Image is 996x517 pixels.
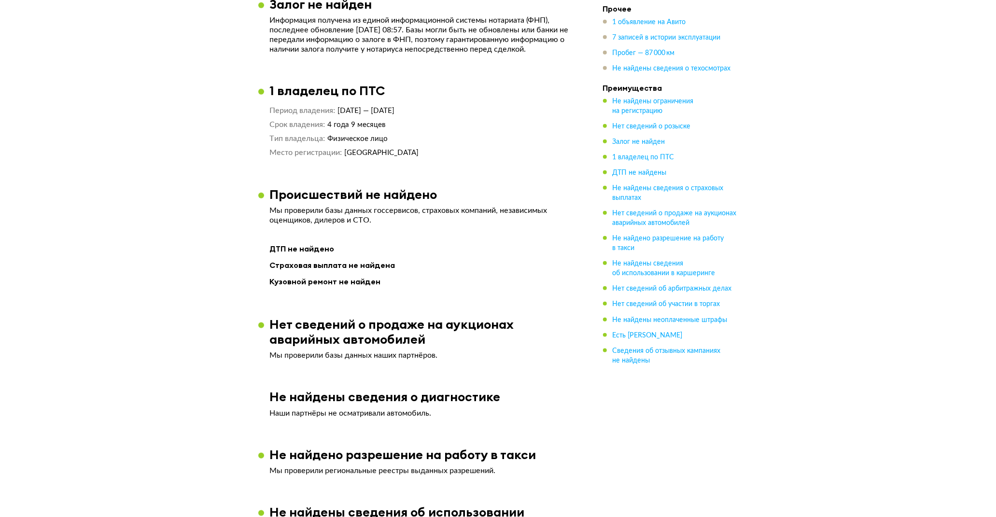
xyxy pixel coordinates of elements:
span: Сведения об отзывных кампаниях не найдены [613,347,721,363]
span: Не найдены неоплаченные штрафы [613,316,728,323]
p: Информация получена из единой информационной системы нотариата (ФНП), последнее обновление [DATE]... [270,15,574,54]
dt: Место регистрации [270,148,342,158]
h4: Прочее [603,4,738,14]
p: Мы проверили региональные реестры выданных разрешений. [270,466,574,475]
div: ДТП не найдено [270,242,574,255]
span: Физическое лицо [327,135,388,142]
span: Нет сведений о продаже на аукционах аварийных автомобилей [613,210,737,226]
span: Не найдены сведения о техосмотрах [613,65,731,72]
span: Не найдены сведения о страховых выплатах [613,185,724,201]
span: 1 владелец по ПТС [613,154,674,161]
p: Наши партнёры не осматривали автомобиль. [270,408,574,418]
dt: Период владения [270,106,336,116]
span: Нет сведений об арбитражных делах [613,285,732,292]
h3: 1 владелец по ПТС [270,83,385,98]
span: 4 года 9 месяцев [327,121,386,128]
span: [GEOGRAPHIC_DATA] [344,149,419,156]
span: [DATE] — [DATE] [337,107,394,114]
span: Залог не найден [613,139,665,145]
h3: Происшествий не найдено [270,187,437,202]
div: Страховая выплата не найдена [270,259,574,271]
h4: Преимущества [603,83,738,93]
p: Мы проверили базы данных наших партнёров. [270,350,574,360]
span: 1 объявление на Авито [613,19,686,26]
span: ДТП не найдены [613,169,667,176]
div: Кузовной ремонт не найден [270,275,574,288]
h3: Не найдены сведения о диагностике [270,389,501,404]
span: Есть [PERSON_NAME] [613,332,683,338]
h3: Нет сведений о продаже на аукционах аварийных автомобилей [270,317,586,347]
span: 7 записей в истории эксплуатации [613,34,721,41]
dt: Срок владения [270,120,325,130]
dt: Тип владельца [270,134,325,144]
span: Не найдены сведения об использовании в каршеринге [613,260,715,277]
h3: Не найдено разрешение на работу в такси [270,447,536,462]
span: Не найдены ограничения на регистрацию [613,98,694,114]
span: Нет сведений о розыске [613,123,691,130]
span: Нет сведений об участии в торгах [613,301,720,307]
span: Не найдено разрешение на работу в такси [613,235,724,252]
p: Мы проверили базы данных госсервисов, страховых компаний, независимых оценщиков, дилеров и СТО. [270,206,574,225]
span: Пробег — 87 000 км [613,50,675,56]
